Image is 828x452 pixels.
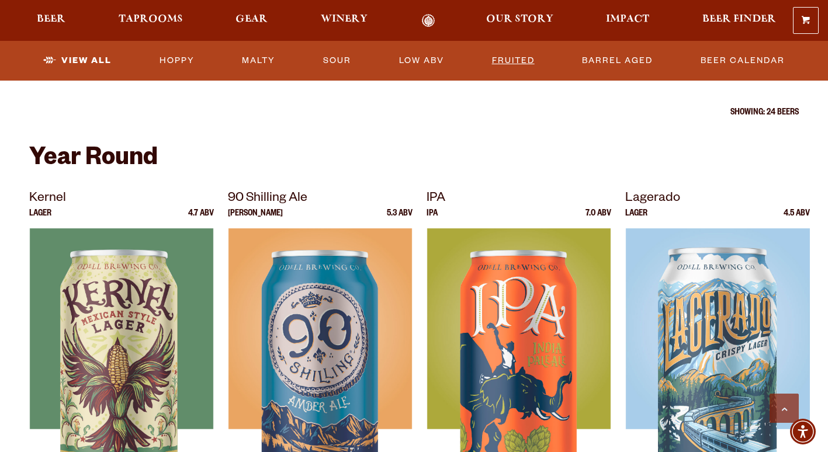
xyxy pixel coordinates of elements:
[606,15,649,24] span: Impact
[318,47,356,74] a: Sour
[625,189,810,210] p: Lagerado
[228,14,275,27] a: Gear
[29,109,799,118] p: Showing: 24 Beers
[577,47,657,74] a: Barrel Aged
[29,14,73,27] a: Beer
[695,14,784,27] a: Beer Finder
[586,210,611,228] p: 7.0 ABV
[770,394,799,423] a: Scroll to top
[29,210,51,228] p: Lager
[387,210,413,228] p: 5.3 ABV
[790,419,816,444] div: Accessibility Menu
[321,15,368,24] span: Winery
[119,15,183,24] span: Taprooms
[702,15,776,24] span: Beer Finder
[598,14,657,27] a: Impact
[29,146,799,174] h2: Year Round
[427,210,438,228] p: IPA
[427,189,611,210] p: IPA
[39,47,116,74] a: View All
[486,15,553,24] span: Our Story
[487,47,539,74] a: Fruited
[784,210,810,228] p: 4.5 ABV
[394,47,449,74] a: Low ABV
[235,15,268,24] span: Gear
[479,14,561,27] a: Our Story
[406,14,450,27] a: Odell Home
[237,47,280,74] a: Malty
[29,189,214,210] p: Kernel
[313,14,375,27] a: Winery
[188,210,214,228] p: 4.7 ABV
[228,189,413,210] p: 90 Shilling Ale
[37,15,65,24] span: Beer
[155,47,199,74] a: Hoppy
[696,47,789,74] a: Beer Calendar
[111,14,190,27] a: Taprooms
[625,210,647,228] p: Lager
[228,210,283,228] p: [PERSON_NAME]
